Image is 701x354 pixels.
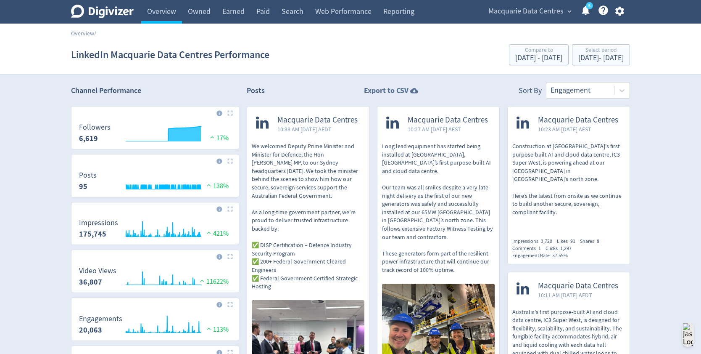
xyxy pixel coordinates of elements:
[546,245,576,252] div: Clicks
[538,245,541,252] span: 1
[79,229,106,239] strong: 175,745
[71,29,94,37] a: Overview
[94,29,96,37] span: /
[79,325,102,335] strong: 20,063
[205,325,213,332] img: positive-performance.svg
[198,277,229,286] span: 11622%
[364,85,408,96] strong: Export to CSV
[75,123,235,146] svg: Followers 6,619
[512,238,557,245] div: Impressions
[71,85,239,96] h2: Channel Performance
[515,54,562,62] div: [DATE] - [DATE]
[71,41,269,68] h1: LinkedIn Macquarie Data Centres Performance
[208,134,229,142] span: 17%
[578,54,624,62] div: [DATE] - [DATE]
[570,238,575,245] span: 91
[75,267,235,289] svg: Video Views 36,807
[557,238,580,245] div: Likes
[252,142,364,291] p: We welcomed Deputy Prime Minister and Minister for Defence, the Hon [PERSON_NAME] MP, to our Sydn...
[277,125,358,133] span: 10:38 AM [DATE] AEDT
[488,5,564,18] span: Macquarie Data Centres
[205,325,229,334] span: 113%
[538,281,618,291] span: Macquarie Data Centres
[508,106,630,231] a: Macquarie Data Centres10:23 AM [DATE] AESTConstruction at [GEOGRAPHIC_DATA]'s first purpose-built...
[512,142,625,216] p: Construction at [GEOGRAPHIC_DATA]'s first purpose-built AI and cloud data centre, IC3 Super West,...
[205,229,213,236] img: positive-performance.svg
[79,133,98,144] strong: 6,619
[538,115,618,125] span: Macquarie Data Centres
[79,277,102,287] strong: 36,807
[512,252,572,259] div: Engagement Rate
[227,158,233,164] img: Placeholder
[205,182,213,188] img: positive-performance.svg
[552,252,568,259] span: 37.55%
[79,218,118,228] dt: Impressions
[205,182,229,190] span: 138%
[586,2,593,9] a: 5
[79,266,116,276] dt: Video Views
[79,314,122,324] dt: Engagements
[277,115,358,125] span: Macquarie Data Centres
[560,245,572,252] span: 1,297
[408,115,488,125] span: Macquarie Data Centres
[75,219,235,241] svg: Impressions 175,745
[227,302,233,307] img: Placeholder
[227,110,233,116] img: Placeholder
[79,122,111,132] dt: Followers
[79,170,97,180] dt: Posts
[519,85,542,98] div: Sort By
[572,44,630,65] button: Select period[DATE]- [DATE]
[382,142,495,274] p: Long lead equipment has started being installed at [GEOGRAPHIC_DATA], [GEOGRAPHIC_DATA]’s first p...
[566,8,573,15] span: expand_more
[208,134,216,140] img: positive-performance.svg
[408,125,488,133] span: 10:27 AM [DATE] AEST
[541,238,552,245] span: 3,720
[227,206,233,212] img: Placeholder
[205,229,229,238] span: 421%
[75,315,235,337] svg: Engagements 20,063
[198,277,206,284] img: positive-performance.svg
[227,254,233,259] img: Placeholder
[588,3,590,9] text: 5
[538,125,618,133] span: 10:23 AM [DATE] AEST
[485,5,574,18] button: Macquarie Data Centres
[509,44,569,65] button: Compare to[DATE] - [DATE]
[580,238,604,245] div: Shares
[247,85,265,98] h2: Posts
[75,171,235,194] svg: Posts 95
[578,47,624,54] div: Select period
[597,238,599,245] span: 8
[512,245,546,252] div: Comments
[515,47,562,54] div: Compare to
[538,291,618,299] span: 10:11 AM [DATE] AEDT
[79,181,87,192] strong: 95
